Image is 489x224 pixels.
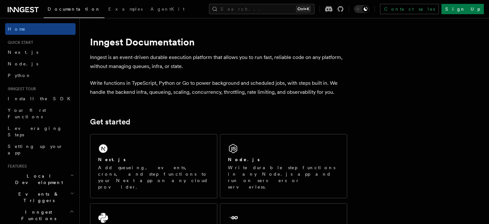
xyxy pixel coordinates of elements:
[98,164,209,190] p: Add queueing, events, crons, and step functions to your Next app on any cloud provider.
[48,6,101,12] span: Documentation
[296,6,311,12] kbd: Ctrl+K
[90,53,347,71] p: Inngest is an event-driven durable execution platform that allows you to run fast, reliable code ...
[44,2,104,18] a: Documentation
[108,6,143,12] span: Examples
[8,126,62,137] span: Leveraging Steps
[90,117,130,126] a: Get started
[5,70,76,81] a: Python
[8,96,74,101] span: Install the SDK
[5,104,76,122] a: Your first Functions
[104,2,147,17] a: Examples
[5,122,76,141] a: Leveraging Steps
[5,173,70,186] span: Local Development
[228,156,260,163] h2: Node.js
[209,4,314,14] button: Search...Ctrl+K
[8,144,63,155] span: Setting up your app
[147,2,188,17] a: AgentKit
[5,188,76,206] button: Events & Triggers
[441,4,484,14] a: Sign Up
[5,191,70,204] span: Events & Triggers
[5,46,76,58] a: Next.js
[8,73,31,78] span: Python
[220,134,347,198] a: Node.jsWrite durable step functions in any Node.js app and run on servers or serverless.
[5,58,76,70] a: Node.js
[380,4,439,14] a: Contact sales
[150,6,185,12] span: AgentKit
[90,36,347,48] h1: Inngest Documentation
[8,50,38,55] span: Next.js
[90,134,217,198] a: Next.jsAdd queueing, events, crons, and step functions to your Next app on any cloud provider.
[228,164,339,190] p: Write durable step functions in any Node.js app and run on servers or serverless.
[98,156,126,163] h2: Next.js
[8,108,46,119] span: Your first Functions
[5,40,33,45] span: Quick start
[90,79,347,97] p: Write functions in TypeScript, Python or Go to power background and scheduled jobs, with steps bu...
[5,23,76,35] a: Home
[5,170,76,188] button: Local Development
[354,5,369,13] button: Toggle dark mode
[8,61,38,66] span: Node.js
[8,26,26,32] span: Home
[5,164,27,169] span: Features
[5,209,69,222] span: Inngest Functions
[5,93,76,104] a: Install the SDK
[5,86,36,92] span: Inngest tour
[5,141,76,159] a: Setting up your app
